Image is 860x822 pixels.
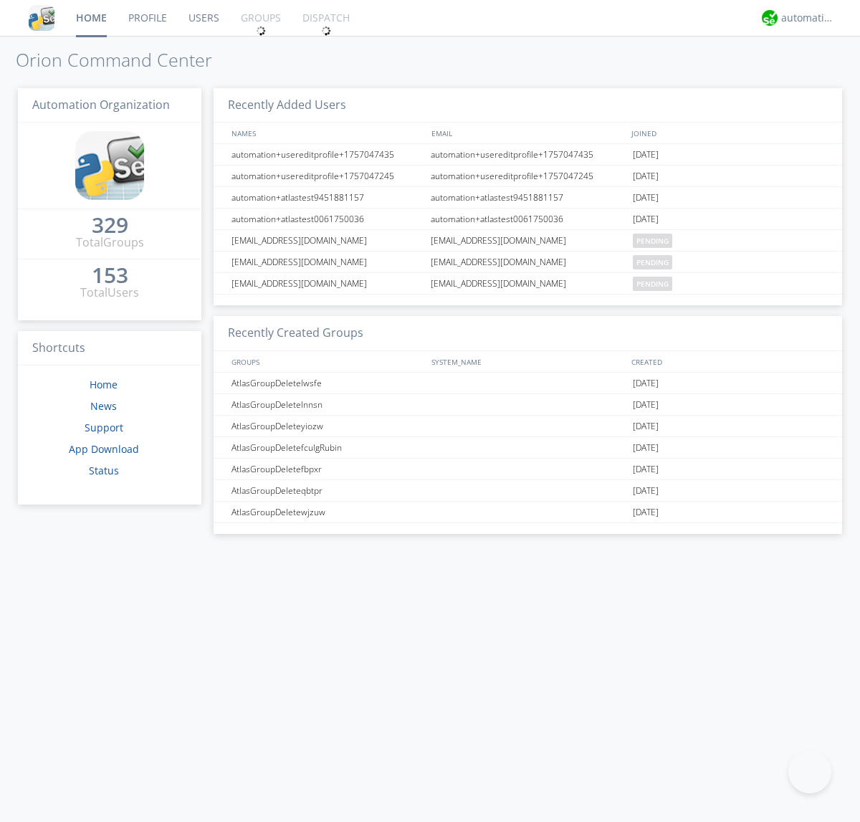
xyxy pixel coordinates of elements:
[428,351,628,372] div: SYSTEM_NAME
[228,416,426,436] div: AtlasGroupDeleteyiozw
[633,166,659,187] span: [DATE]
[90,378,118,391] a: Home
[321,26,331,36] img: spin.svg
[788,750,831,793] iframe: Toggle Customer Support
[428,123,628,143] div: EMAIL
[762,10,778,26] img: d2d01cd9b4174d08988066c6d424eccd
[80,285,139,301] div: Total Users
[628,351,828,372] div: CREATED
[214,273,842,295] a: [EMAIL_ADDRESS][DOMAIN_NAME][EMAIL_ADDRESS][DOMAIN_NAME]pending
[228,209,426,229] div: automation+atlastest0061750036
[228,252,426,272] div: [EMAIL_ADDRESS][DOMAIN_NAME]
[214,502,842,523] a: AtlasGroupDeletewjzuw[DATE]
[214,416,842,437] a: AtlasGroupDeleteyiozw[DATE]
[633,209,659,230] span: [DATE]
[628,123,828,143] div: JOINED
[92,268,128,285] a: 153
[92,218,128,234] a: 329
[214,88,842,123] h3: Recently Added Users
[633,437,659,459] span: [DATE]
[76,234,144,251] div: Total Groups
[633,234,672,248] span: pending
[32,97,170,113] span: Automation Organization
[427,187,629,208] div: automation+atlastest9451881157
[256,26,266,36] img: spin.svg
[75,131,144,200] img: cddb5a64eb264b2086981ab96f4c1ba7
[89,464,119,477] a: Status
[427,166,629,186] div: automation+usereditprofile+1757047245
[214,144,842,166] a: automation+usereditprofile+1757047435automation+usereditprofile+1757047435[DATE]
[214,480,842,502] a: AtlasGroupDeleteqbtpr[DATE]
[214,373,842,394] a: AtlasGroupDeletelwsfe[DATE]
[92,218,128,232] div: 329
[228,459,426,479] div: AtlasGroupDeletefbpxr
[228,187,426,208] div: automation+atlastest9451881157
[427,230,629,251] div: [EMAIL_ADDRESS][DOMAIN_NAME]
[228,373,426,393] div: AtlasGroupDeletelwsfe
[228,480,426,501] div: AtlasGroupDeleteqbtpr
[214,459,842,480] a: AtlasGroupDeletefbpxr[DATE]
[427,209,629,229] div: automation+atlastest0061750036
[228,273,426,294] div: [EMAIL_ADDRESS][DOMAIN_NAME]
[214,252,842,273] a: [EMAIL_ADDRESS][DOMAIN_NAME][EMAIL_ADDRESS][DOMAIN_NAME]pending
[85,421,123,434] a: Support
[69,442,139,456] a: App Download
[633,502,659,523] span: [DATE]
[633,255,672,269] span: pending
[228,166,426,186] div: automation+usereditprofile+1757047245
[228,230,426,251] div: [EMAIL_ADDRESS][DOMAIN_NAME]
[427,273,629,294] div: [EMAIL_ADDRESS][DOMAIN_NAME]
[633,416,659,437] span: [DATE]
[633,187,659,209] span: [DATE]
[214,316,842,351] h3: Recently Created Groups
[214,209,842,230] a: automation+atlastest0061750036automation+atlastest0061750036[DATE]
[781,11,835,25] div: automation+atlas
[427,252,629,272] div: [EMAIL_ADDRESS][DOMAIN_NAME]
[427,144,629,165] div: automation+usereditprofile+1757047435
[228,437,426,458] div: AtlasGroupDeletefculgRubin
[18,331,201,366] h3: Shortcuts
[633,480,659,502] span: [DATE]
[228,144,426,165] div: automation+usereditprofile+1757047435
[228,351,424,372] div: GROUPS
[29,5,54,31] img: cddb5a64eb264b2086981ab96f4c1ba7
[228,394,426,415] div: AtlasGroupDeletelnnsn
[633,459,659,480] span: [DATE]
[90,399,117,413] a: News
[214,166,842,187] a: automation+usereditprofile+1757047245automation+usereditprofile+1757047245[DATE]
[633,373,659,394] span: [DATE]
[228,123,424,143] div: NAMES
[633,394,659,416] span: [DATE]
[228,502,426,522] div: AtlasGroupDeletewjzuw
[633,277,672,291] span: pending
[214,394,842,416] a: AtlasGroupDeletelnnsn[DATE]
[214,187,842,209] a: automation+atlastest9451881157automation+atlastest9451881157[DATE]
[214,230,842,252] a: [EMAIL_ADDRESS][DOMAIN_NAME][EMAIL_ADDRESS][DOMAIN_NAME]pending
[92,268,128,282] div: 153
[214,437,842,459] a: AtlasGroupDeletefculgRubin[DATE]
[633,144,659,166] span: [DATE]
